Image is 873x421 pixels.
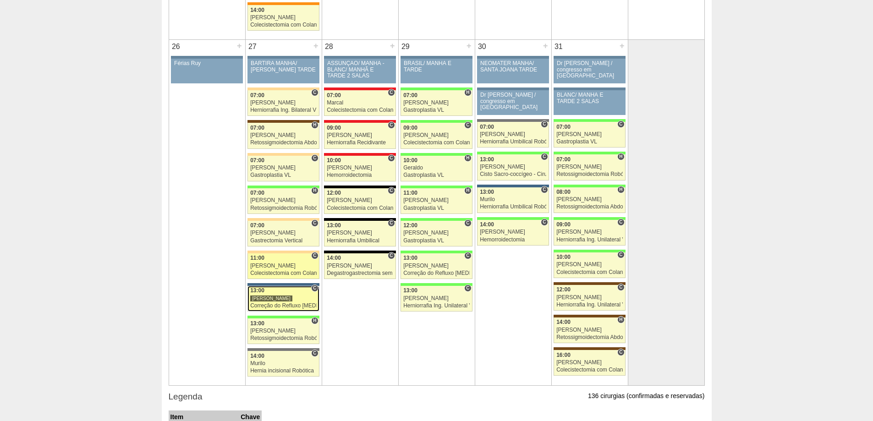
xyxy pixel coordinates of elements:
div: Retossigmoidectomia Robótica [250,335,317,341]
div: Key: Brasil [401,153,472,156]
div: [PERSON_NAME] [403,295,470,301]
div: [PERSON_NAME] [556,295,623,301]
div: Key: BP Paulista [477,119,549,122]
span: Consultório [617,349,624,356]
a: C 13:00 [PERSON_NAME] Herniorrafia Umbilical [324,221,395,246]
div: Herniorrafia Ing. Unilateral VL [403,303,470,309]
div: Colecistectomia com Colangiografia VL [327,205,393,211]
div: + [542,40,549,52]
div: Colecistectomia com Colangiografia VL [403,140,470,146]
div: Herniorrafia Ing. Bilateral VL [250,107,317,113]
div: Key: Bartira [247,153,319,156]
span: 13:00 [403,255,417,261]
div: Key: Aviso [554,56,625,59]
span: 07:00 [403,92,417,98]
div: 31 [552,40,566,54]
span: Consultório [388,154,395,162]
a: H 08:00 [PERSON_NAME] Retossigmoidectomia Abdominal VL [554,187,625,213]
span: Consultório [617,284,624,291]
div: Marcal [327,100,393,106]
a: Dr [PERSON_NAME] / congresso em [GEOGRAPHIC_DATA] [554,59,625,83]
span: 13:00 [403,287,417,294]
a: H 07:00 [PERSON_NAME] Retossigmoidectomia Robótica [554,154,625,180]
span: 11:00 [403,190,417,196]
div: [PERSON_NAME] [480,164,546,170]
div: [PERSON_NAME] [403,100,470,106]
span: Hospital [311,317,318,324]
div: Gastroplastia VL [403,238,470,244]
span: Consultório [464,121,471,129]
span: Hospital [464,154,471,162]
div: Dr [PERSON_NAME] / congresso em [GEOGRAPHIC_DATA] [557,60,622,79]
div: Colecistectomia com Colangiografia VL [250,270,317,276]
div: Retossigmoidectomia Abdominal VL [556,334,623,340]
div: Key: Brasil [554,250,625,252]
div: Key: Aviso [554,87,625,90]
div: Colecistectomia com Colangiografia VL [250,22,317,28]
div: [PERSON_NAME] [327,230,393,236]
div: Key: Brasil [477,152,549,154]
a: C 07:00 [PERSON_NAME] Herniorrafia Ing. Bilateral VL [247,90,319,116]
div: Key: Brasil [554,119,625,122]
div: [PERSON_NAME] [556,327,623,333]
div: Key: São Luiz - Jabaquara [247,283,319,286]
span: 07:00 [250,125,264,131]
a: BLANC/ MANHÃ E TARDE 2 SALAS [554,90,625,115]
a: C 12:00 [PERSON_NAME] Colecistectomia com Colangiografia VL [324,188,395,214]
div: Key: Aviso [477,56,549,59]
span: Hospital [311,121,318,129]
span: 09:00 [403,125,417,131]
a: C 13:00 [PERSON_NAME] Herniorrafia Ing. Unilateral VL [401,286,472,312]
div: Key: Brasil [554,185,625,187]
div: BLANC/ MANHÃ E TARDE 2 SALAS [557,92,622,104]
span: 07:00 [327,92,341,98]
div: Correção do Refluxo [MEDICAL_DATA] esofágico Robótico [403,270,470,276]
a: H 10:00 Geraldo Gastroplastia VL [401,156,472,181]
div: Cisto Sacro-coccígeo - Cirurgia [480,171,546,177]
a: C 07:00 [PERSON_NAME] Gastrectomia Vertical [247,221,319,246]
span: 07:00 [250,222,264,229]
div: Key: Brasil [401,120,472,123]
div: [PERSON_NAME] [327,165,393,171]
div: Key: Brasil [554,217,625,220]
span: Consultório [617,219,624,226]
span: 07:00 [556,124,571,130]
span: 07:00 [250,92,264,98]
span: 07:00 [250,190,264,196]
div: [PERSON_NAME] [556,131,623,137]
div: [PERSON_NAME] [556,262,623,268]
a: C 12:00 [PERSON_NAME] Herniorrafia Ing. Unilateral VL [554,285,625,311]
span: 14:00 [556,319,571,325]
div: Retossigmoidectomia Robótica [250,205,317,211]
span: 13:00 [480,156,494,163]
a: H 11:00 [PERSON_NAME] Gastroplastia VL [401,188,472,214]
a: H 13:00 [PERSON_NAME] Retossigmoidectomia Robótica [247,318,319,344]
div: Key: Santa Catarina [247,348,319,351]
div: Key: Brasil [247,186,319,188]
span: 13:00 [250,287,264,294]
div: Herniorrafia Umbilical [327,238,393,244]
div: Retossigmoidectomia Abdominal VL [250,140,317,146]
a: Dr [PERSON_NAME] / congresso em [GEOGRAPHIC_DATA] [477,90,549,115]
a: C 12:00 [PERSON_NAME] Gastroplastia VL [401,221,472,246]
span: 13:00 [250,320,264,327]
span: 07:00 [556,156,571,163]
span: Consultório [464,252,471,259]
span: Consultório [541,219,548,226]
span: 07:00 [250,157,264,164]
a: C 09:00 [PERSON_NAME] Herniorrafia Ing. Unilateral VL [554,220,625,246]
div: [PERSON_NAME] [556,164,623,170]
div: Key: São Luiz - Jabaquara [477,185,549,187]
div: Key: Brasil [401,218,472,221]
div: Gastroplastia VL [403,205,470,211]
span: Consultório [388,219,395,227]
span: 14:00 [250,7,264,13]
a: BARTIRA MANHÃ/ [PERSON_NAME] TARDE [247,59,319,83]
div: [PERSON_NAME] [480,229,546,235]
div: [PERSON_NAME] [250,165,317,171]
div: Key: Aviso [477,87,549,90]
span: Consultório [388,187,395,194]
a: Férias Ruy [171,59,242,83]
h3: Legenda [169,390,705,404]
a: C 07:00 Marcal Colecistectomia com Colangiografia VL [324,90,395,116]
